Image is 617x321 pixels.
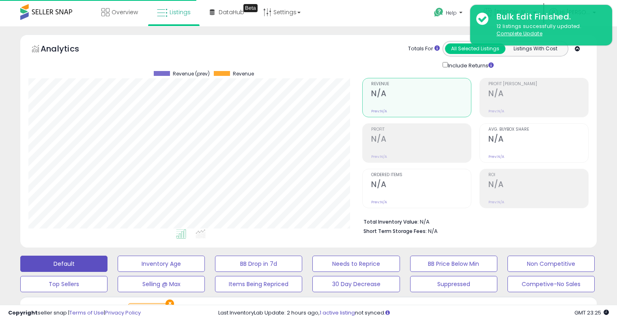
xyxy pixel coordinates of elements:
strong: Copyright [8,309,38,317]
div: Totals For [408,45,440,53]
span: Revenue [233,71,254,77]
a: Terms of Use [69,309,104,317]
span: Help [446,9,457,16]
b: Short Term Storage Fees: [363,228,427,235]
button: × [166,299,174,308]
u: Complete Update [497,30,542,37]
b: Total Inventory Value: [363,218,419,225]
span: Profit [PERSON_NAME] [488,82,588,86]
button: Selling @ Max [118,276,205,292]
h2: N/A [371,180,471,191]
div: Include Returns [436,60,503,70]
span: Ordered Items [371,173,471,177]
small: Prev: N/A [371,109,387,114]
button: All Selected Listings [445,43,505,54]
span: DataHub [219,8,244,16]
span: Overview [112,8,138,16]
a: Help [428,1,471,26]
h2: N/A [371,89,471,100]
h2: N/A [488,134,588,145]
span: 2025-09-6 23:25 GMT [574,309,609,317]
h5: Analytics [41,43,95,56]
button: Suppressed [410,276,497,292]
button: Items Being Repriced [215,276,302,292]
p: Listing States: [501,303,597,311]
button: Default [20,256,107,272]
button: 30 Day Decrease [312,276,400,292]
span: N/A [428,227,438,235]
button: BB Drop in 7d [215,256,302,272]
small: Prev: N/A [488,200,504,205]
span: Revenue [371,82,471,86]
h2: N/A [488,180,588,191]
span: ROI [488,173,588,177]
div: Last InventoryLab Update: 2 hours ago, not synced. [218,309,609,317]
button: Top Sellers [20,276,107,292]
button: BB Price Below Min [410,256,497,272]
div: 12 listings successfully updated. [490,23,606,38]
div: Bulk Edit Finished. [490,11,606,23]
i: Get Help [434,7,444,17]
small: Prev: N/A [371,200,387,205]
small: Prev: N/A [488,154,504,159]
button: Inventory Age [118,256,205,272]
h2: N/A [371,134,471,145]
small: Prev: N/A [371,154,387,159]
button: Needs to Reprice [312,256,400,272]
a: Privacy Policy [105,309,141,317]
a: 1 active listing [320,309,355,317]
div: seller snap | | [8,309,141,317]
button: Listings With Cost [505,43,565,54]
span: Avg. Buybox Share [488,127,588,132]
span: Profit [371,127,471,132]
small: Prev: N/A [488,109,504,114]
h2: N/A [488,89,588,100]
button: Non Competitive [507,256,595,272]
span: Listings [170,8,191,16]
div: Tooltip anchor [243,4,258,12]
button: Competive-No Sales [507,276,595,292]
li: N/A [363,216,583,226]
span: Revenue (prev) [173,71,210,77]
